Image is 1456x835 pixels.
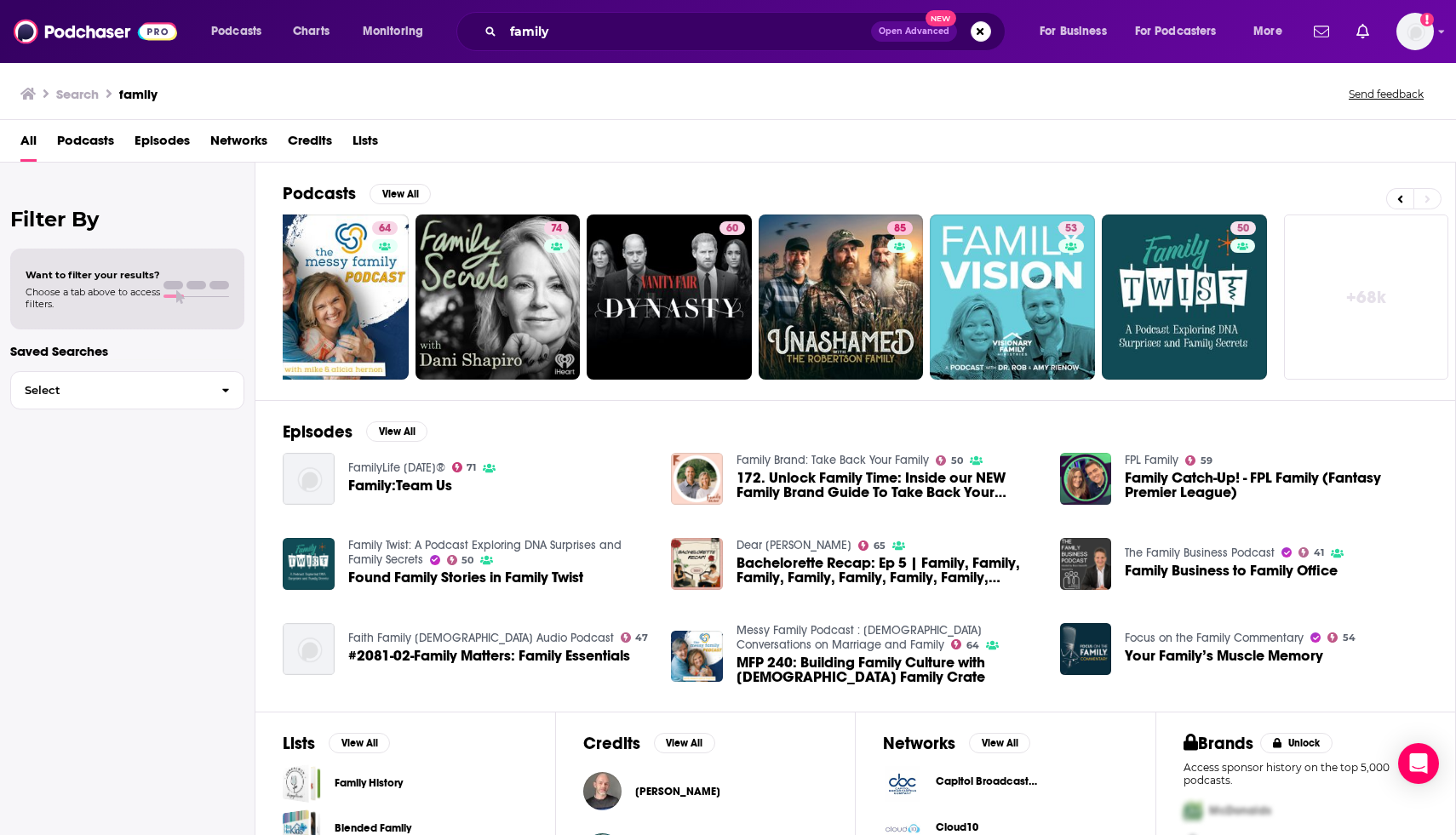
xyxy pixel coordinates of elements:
[1040,20,1107,43] span: For Business
[351,18,445,45] button: open menu
[467,464,476,472] span: 71
[936,775,1096,788] span: Capitol Broadcasting Company
[372,221,398,235] a: 64
[671,538,723,590] a: Bachelorette Recap: Ep 5 | Family, Family, Family, Family, Family, Family, Family, Family... - Ep...
[1125,471,1428,500] a: Family Catch-Up! - FPL Family (Fantasy Premier League)
[671,631,723,683] img: MFP 240: Building Family Culture with Catholic Family Crate
[858,540,886,551] a: 65
[447,555,474,565] a: 50
[737,655,1040,684] span: MFP 240: Building Family Culture with [DEMOGRAPHIC_DATA] Family Crate
[1184,761,1429,786] p: Access sponsor history on the top 5,000 podcasts.
[926,10,956,26] span: New
[1327,632,1356,643] a: 54
[1125,563,1338,578] a: Family Business to Family Office
[119,86,158,102] h3: family
[473,12,1022,51] div: Search podcasts, credits, & more...
[635,785,720,798] span: [PERSON_NAME]
[936,455,963,466] a: 50
[1125,453,1178,467] a: FPL Family
[283,733,315,754] h2: Lists
[737,556,1040,585] a: Bachelorette Recap: Ep 5 | Family, Family, Family, Family, Family, Family, Family, Family... - Ep...
[1209,804,1271,818] span: McDonalds
[1307,17,1336,46] a: Show notifications dropdown
[11,385,208,396] span: Select
[10,207,244,232] h2: Filter By
[1184,733,1254,754] h2: Brands
[583,733,640,754] h2: Credits
[1102,214,1267,380] a: 50
[14,15,177,48] img: Podchaser - Follow, Share and Rate Podcasts
[737,471,1040,500] span: 172. Unlock Family Time: Inside our NEW Family Brand Guide To Take Back Your Family’s Time!
[635,634,648,642] span: 47
[199,18,284,45] button: open menu
[26,286,160,310] span: Choose a tab above to access filters.
[1060,623,1112,675] img: Your Family’s Muscle Memory
[348,631,614,645] a: Faith Family Church Audio Podcast
[966,642,979,649] span: 64
[1398,743,1439,784] div: Open Intercom Messenger
[887,221,913,235] a: 85
[583,772,622,810] img: Andrew Martin
[1343,634,1356,642] span: 54
[737,655,1040,684] a: MFP 240: Building Family Culture with Catholic Family Crate
[737,538,851,552] a: Dear Shandy
[969,733,1030,753] button: View All
[1201,457,1212,465] span: 59
[20,127,37,162] a: All
[671,453,723,505] img: 172. Unlock Family Time: Inside our NEW Family Brand Guide To Take Back Your Family’s Time!
[1314,549,1324,557] span: 41
[283,623,335,675] img: #2081-02-Family Matters: Family Essentials
[879,27,949,36] span: Open Advanced
[283,764,321,803] a: Family History
[1125,649,1323,663] a: Your Family’s Muscle Memory
[1125,546,1275,560] a: The Family Business Podcast
[283,453,335,505] a: Family:Team Us
[26,269,160,281] span: Want to filter your results?
[1124,18,1241,45] button: open menu
[1396,13,1434,50] span: Logged in as ereardon
[621,632,649,643] a: 47
[1065,220,1077,237] span: 53
[1135,20,1217,43] span: For Podcasters
[1230,221,1256,235] a: 50
[583,764,828,819] button: Andrew MartinAndrew Martin
[348,649,630,663] a: #2081-02-Family Matters: Family Essentials
[348,538,622,567] a: Family Twist: A Podcast Exploring DNA Surprises and Family Secrets
[283,421,353,443] h2: Episodes
[348,478,452,493] a: Family:Team Us
[1284,214,1449,380] a: +68k
[329,733,390,753] button: View All
[1060,453,1112,505] a: Family Catch-Up! - FPL Family (Fantasy Premier League)
[244,214,409,380] a: 64
[1058,221,1084,235] a: 53
[283,538,335,590] img: Found Family Stories in Family Twist
[461,557,473,564] span: 50
[1237,220,1249,237] span: 50
[1396,13,1434,50] img: User Profile
[883,764,1128,804] a: Capitol Broadcasting Company logoCapitol Broadcasting Company
[1298,547,1324,558] a: 41
[363,20,423,43] span: Monitoring
[1060,538,1112,590] img: Family Business to Family Office
[370,184,431,204] button: View All
[211,20,261,43] span: Podcasts
[335,774,403,792] a: Family History
[951,639,979,649] a: 64
[1185,455,1212,466] a: 59
[283,733,390,754] a: ListsView All
[883,733,955,754] h2: Networks
[10,343,244,359] p: Saved Searches
[551,220,562,237] span: 74
[759,214,924,380] a: 85
[1125,631,1304,645] a: Focus on the Family Commentary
